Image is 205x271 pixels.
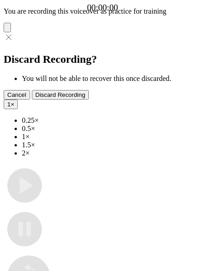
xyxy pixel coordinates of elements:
[22,149,201,157] li: 2×
[4,100,18,109] button: 1×
[4,90,30,100] button: Cancel
[7,101,10,108] span: 1
[22,125,201,133] li: 0.5×
[87,3,118,13] a: 00:00:00
[32,90,89,100] button: Discard Recording
[22,116,201,125] li: 0.25×
[22,75,201,83] li: You will not be able to recover this once discarded.
[22,133,201,141] li: 1×
[4,7,201,15] p: You are recording this voiceover as practice for training
[4,53,201,65] h2: Discard Recording?
[22,141,201,149] li: 1.5×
